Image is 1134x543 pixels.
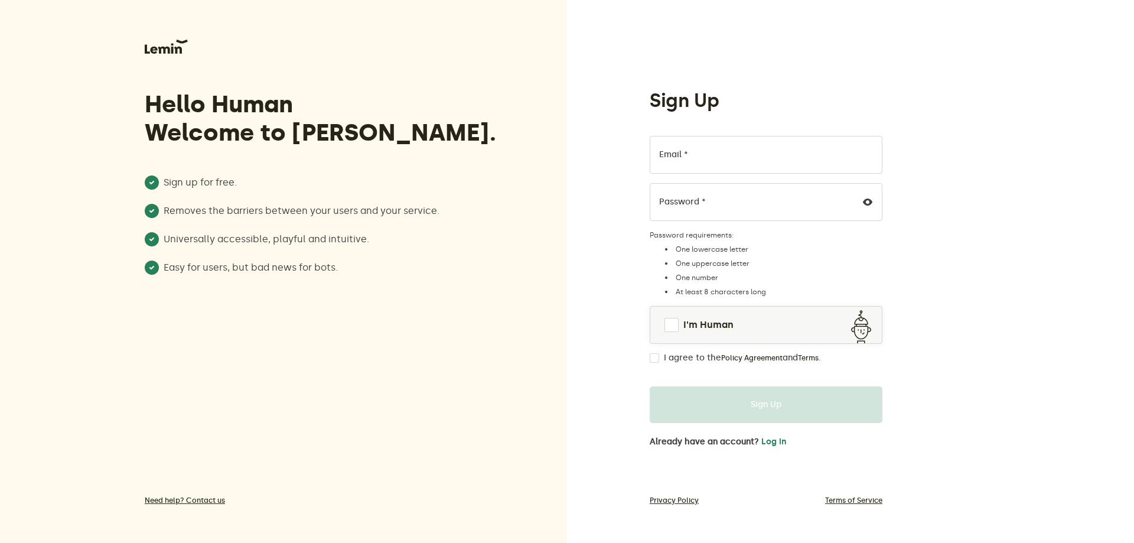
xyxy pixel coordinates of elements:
[825,496,882,505] a: Terms of Service
[798,353,819,363] a: Terms
[145,90,504,147] h3: Hello Human Welcome to [PERSON_NAME].
[145,175,504,190] li: Sign up for free.
[661,259,882,268] li: One uppercase letter
[145,40,188,54] img: Lemin logo
[145,204,504,218] li: Removes the barriers between your users and your service.
[721,353,783,363] a: Policy Agreement
[650,496,699,505] a: Privacy Policy
[661,273,882,282] li: One number
[145,496,504,505] a: Need help? Contact us
[145,261,504,275] li: Easy for users, but bad news for bots.
[659,150,688,160] label: Email *
[683,318,734,332] span: I'm Human
[650,89,719,112] h1: Sign Up
[664,353,821,363] label: I agree to the and .
[659,197,706,207] label: Password *
[650,386,882,423] button: Sign Up
[650,437,759,447] span: Already have an account?
[661,245,882,254] li: One lowercase letter
[145,232,504,246] li: Universally accessible, playful and intuitive.
[761,437,786,447] button: Log in
[650,230,882,240] label: Password requirements:
[650,136,882,174] input: Email *
[661,287,882,297] li: At least 8 characters long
